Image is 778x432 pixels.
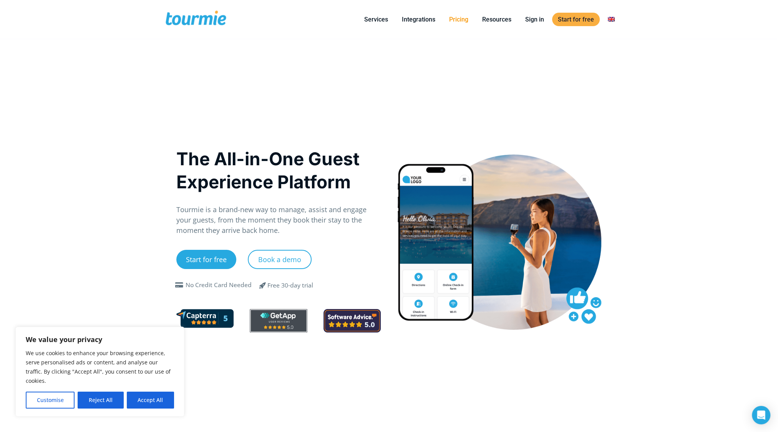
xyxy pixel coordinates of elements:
[752,406,770,424] div: Open Intercom Messenger
[173,282,186,288] span: 
[26,392,75,409] button: Customise
[176,204,381,236] p: Tourmie is a brand-new way to manage, assist and engage your guests, from the moment they book th...
[396,15,441,24] a: Integrations
[358,15,394,24] a: Services
[127,392,174,409] button: Accept All
[552,13,600,26] a: Start for free
[476,15,517,24] a: Resources
[519,15,550,24] a: Sign in
[78,392,123,409] button: Reject All
[26,349,174,385] p: We use cookies to enhance your browsing experience, serve personalised ads or content, and analys...
[267,281,313,290] div: Free 30-day trial
[443,15,474,24] a: Pricing
[254,281,272,290] span: 
[186,281,252,290] div: No Credit Card Needed
[26,335,174,344] p: We value your privacy
[176,250,236,269] a: Start for free
[176,147,381,193] h1: The All-in-One Guest Experience Platform
[248,250,312,269] a: Book a demo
